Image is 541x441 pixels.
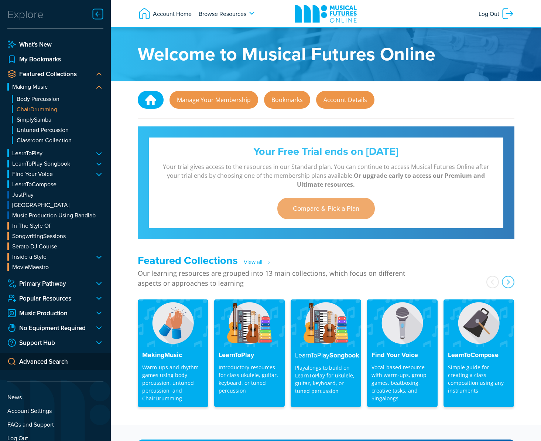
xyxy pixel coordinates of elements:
[291,299,361,407] a: LearnToPlaySongbook Playalongs to build on LearnToPlay for ukulele, guitar, keyboard, or tuned pe...
[475,3,518,24] a: Log Out
[264,91,310,109] a: Bookmarks
[7,201,103,209] a: [GEOGRAPHIC_DATA]
[12,126,103,134] a: Untuned Percussion
[295,364,357,395] p: Playalongs to build on LearnToPlay for ukulele, guitar, keyboard, or tuned percussion
[295,350,329,360] strong: LearnToPlay
[7,40,103,49] a: What's New
[238,256,270,269] span: ‎‎‎‎‎‏‏‎ ‎‏‏‎ ‎‏‏‎‎‎‎‎‏‏‎ ‎‏‏‎ ‎‏‏View all‎‎‎‎‎‏‏‎ ‎‏‏‎ ‎‏‏‎ ‎ ›
[297,172,485,189] b: Or upgrade early to access our Premium and Ultimate resources.
[7,191,103,199] a: JustPlay
[142,363,204,402] p: Warm-ups and rhythm games using body percussion, untuned percussion, and ChairDrumming
[138,44,514,63] h1: Welcome to Musical Futures Online
[12,136,103,144] a: Classroom Collection
[371,351,433,359] h4: Find Your Voice
[277,198,375,219] a: Compare & Pick a Plan
[7,294,89,303] a: Popular Resources
[156,145,496,158] h3: Your Free Trial ends on [DATE]
[502,276,514,288] div: next
[7,406,103,415] a: Account Settings
[7,420,103,429] a: FAQs and Support
[7,180,103,188] a: LearnToCompose
[316,91,374,109] a: Account details
[138,252,270,268] a: Featured Collections‎‎‎‎‎‏‏‎ ‎‏‏‎ ‎‏‏‎‎‎‎‎‏‏‎ ‎‏‏‎ ‎‏‏View all‎‎‎‎‎‏‏‎ ‎‏‏‎ ‎‏‏‎ ‎ ›
[7,160,103,167] a: LearnToPlay Songbook
[7,279,89,288] a: Primary Pathway
[12,105,103,113] a: ChairDrumming
[7,309,89,318] a: Music Production
[7,393,103,401] a: News
[12,116,103,123] a: SimplySamba
[7,323,89,332] a: No Equipment Required
[7,7,44,21] div: Explore
[7,338,89,347] a: Support Hub
[7,211,103,219] a: Music Production Using Bandlab
[7,253,103,261] a: Inside a Style
[12,95,103,103] a: Body Percussion
[138,268,426,288] p: Our learning resources are grouped into 13 main collections, which focus on different aspects or ...
[486,276,499,288] div: prev
[371,363,433,402] p: Vocal-based resource with warm-ups, group games, beatboxing, creative tasks, and Singalongs
[7,149,103,157] a: LearnToPlay
[448,363,510,394] p: Simple guide for creating a class composition using any instruments
[195,3,261,24] a: Browse Resources
[138,299,208,407] a: MakingMusic Warm-ups and rhythm games using body percussion, untuned percussion, and ChairDrumming
[199,7,246,20] span: Browse Resources
[444,299,514,407] a: LearnToCompose Simple guide for creating a class composition using any instruments
[7,242,103,250] a: Serato DJ Course
[142,351,204,359] h4: MakingMusic
[367,299,438,407] a: Find Your Voice Vocal-based resource with warm-ups, group games, beatboxing, creative tasks, and ...
[214,299,285,407] a: LearnToPlay Introductory resources for class ukulele, guitar, keyboard, or tuned percussion
[134,3,195,24] a: Account Home
[295,351,357,360] h4: Songbook
[7,263,103,271] a: MovieMaestro
[479,7,501,20] span: Log Out
[219,351,280,359] h4: LearnToPlay
[448,351,510,359] h4: LearnToCompose
[7,170,103,178] a: Find Your Voice
[7,222,103,230] a: In The Style Of
[156,162,496,189] p: Your trial gives access to the resources in our Standard plan. You can continue to access Musical...
[219,363,280,394] p: Introductory resources for class ukulele, guitar, keyboard, or tuned percussion
[7,69,89,78] a: Featured Collections
[151,7,192,20] span: Account Home
[7,55,103,64] a: My Bookmarks
[7,83,103,91] a: Making Music
[170,91,258,109] a: Manage Your Membership
[7,232,103,240] a: SongwritingSessions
